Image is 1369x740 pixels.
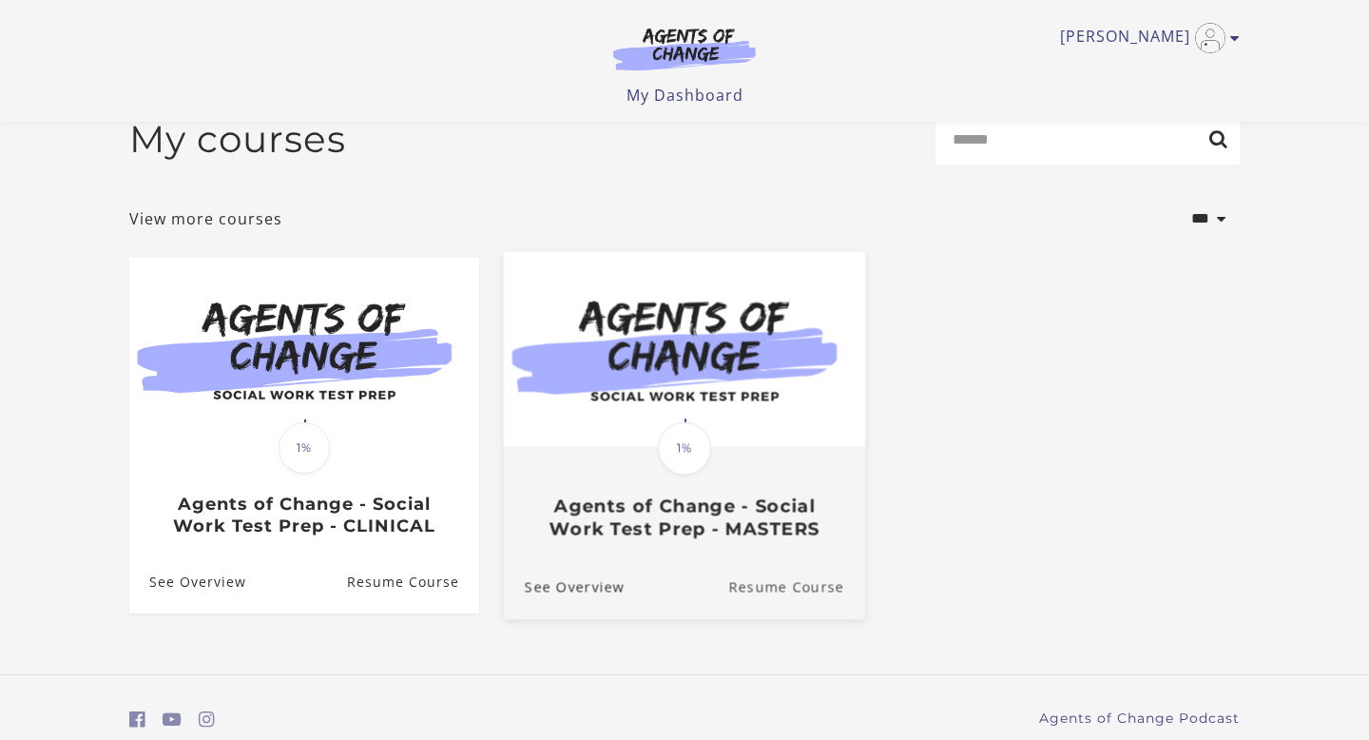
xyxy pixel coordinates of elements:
h3: Agents of Change - Social Work Test Prep - MASTERS [525,496,844,539]
a: Agents of Change Podcast [1039,709,1240,729]
a: Agents of Change - Social Work Test Prep - MASTERS: See Overview [504,555,625,619]
a: Agents of Change - Social Work Test Prep - CLINICAL: See Overview [129,552,246,613]
span: 1% [658,422,711,476]
span: 1% [279,422,330,474]
i: https://www.youtube.com/c/AgentsofChangeTestPrepbyMeaganMitchell (Open in a new window) [163,711,182,729]
a: https://www.instagram.com/agentsofchangeprep/ (Open in a new window) [199,706,215,733]
a: Agents of Change - Social Work Test Prep - MASTERS: Resume Course [728,555,865,619]
i: https://www.instagram.com/agentsofchangeprep/ (Open in a new window) [199,711,215,729]
i: https://www.facebook.com/groups/aswbtestprep (Open in a new window) [129,711,145,729]
h3: Agents of Change - Social Work Test Prep - CLINICAL [149,494,458,536]
img: Agents of Change Logo [593,27,776,70]
a: Toggle menu [1060,23,1230,53]
h2: My courses [129,117,346,162]
a: Agents of Change - Social Work Test Prep - CLINICAL: Resume Course [347,552,479,613]
a: https://www.youtube.com/c/AgentsofChangeTestPrepbyMeaganMitchell (Open in a new window) [163,706,182,733]
a: https://www.facebook.com/groups/aswbtestprep (Open in a new window) [129,706,145,733]
a: View more courses [129,207,282,230]
a: My Dashboard [627,85,743,106]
